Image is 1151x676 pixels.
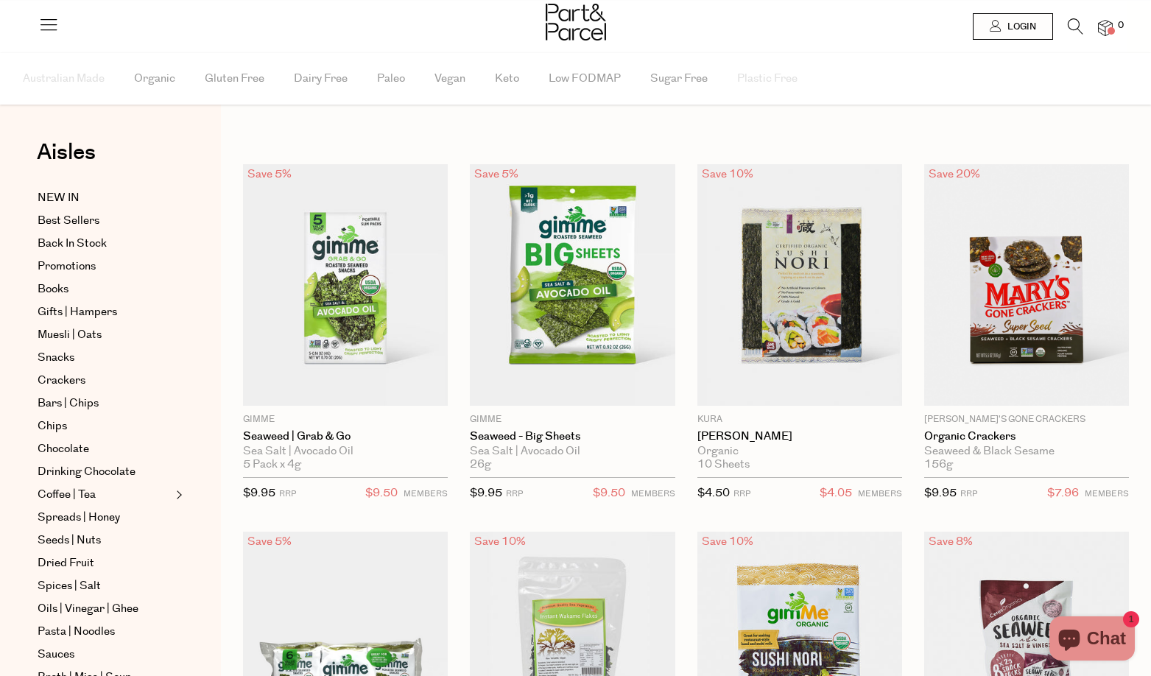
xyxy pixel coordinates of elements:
a: Seaweed | Grab & Go [243,430,448,443]
span: Low FODMAP [549,53,621,105]
img: Part&Parcel [546,4,606,41]
span: Oils | Vinegar | Ghee [38,600,138,618]
span: Gluten Free [205,53,264,105]
a: Sauces [38,646,172,663]
div: Save 8% [924,532,977,552]
span: Books [38,281,68,298]
span: Chips [38,418,67,435]
a: Login [973,13,1053,40]
span: Best Sellers [38,212,99,230]
span: Australian Made [23,53,105,105]
a: Dried Fruit [38,554,172,572]
span: Aisles [37,136,96,169]
small: RRP [279,488,296,499]
small: RRP [506,488,523,499]
a: Coffee | Tea [38,486,172,504]
a: 0 [1098,20,1113,35]
button: Expand/Collapse Coffee | Tea [172,486,183,504]
a: Gifts | Hampers [38,303,172,321]
small: MEMBERS [404,488,448,499]
span: Spices | Salt [38,577,101,595]
span: Dried Fruit [38,554,94,572]
span: $9.95 [470,485,502,501]
div: Save 10% [697,532,758,552]
span: 5 Pack x 4g [243,458,301,471]
p: Kura [697,413,902,426]
a: Aisles [37,141,96,178]
span: Snacks [38,349,74,367]
a: Organic Crackers [924,430,1129,443]
a: Snacks [38,349,172,367]
span: $9.50 [593,484,625,503]
span: $9.95 [243,485,275,501]
a: Bars | Chips [38,395,172,412]
img: Seaweed - Big Sheets [470,164,675,406]
span: Back In Stock [38,235,107,253]
p: Gimme [243,413,448,426]
div: Save 10% [470,532,530,552]
span: $4.50 [697,485,730,501]
a: Seaweed - Big Sheets [470,430,675,443]
span: 10 Sheets [697,458,750,471]
small: RRP [733,488,750,499]
span: 26g [470,458,491,471]
span: Gifts | Hampers [38,303,117,321]
inbox-online-store-chat: Shopify online store chat [1045,616,1139,664]
span: Crackers [38,372,85,390]
span: Spreads | Honey [38,509,120,527]
img: Seaweed | Grab & Go [243,164,448,406]
a: Seeds | Nuts [38,532,172,549]
a: Chocolate [38,440,172,458]
span: Bars | Chips [38,395,99,412]
div: Save 10% [697,164,758,184]
span: Drinking Chocolate [38,463,135,481]
p: Gimme [470,413,675,426]
span: Pasta | Noodles [38,623,115,641]
a: Spreads | Honey [38,509,172,527]
div: Sea Salt | Avocado Oil [243,445,448,458]
div: Sea Salt | Avocado Oil [470,445,675,458]
span: Sugar Free [650,53,708,105]
img: Sushi Nori [697,164,902,406]
span: Organic [134,53,175,105]
p: [PERSON_NAME]'s Gone Crackers [924,413,1129,426]
span: Muesli | Oats [38,326,102,344]
a: Books [38,281,172,298]
a: Muesli | Oats [38,326,172,344]
span: Keto [495,53,519,105]
a: Chips [38,418,172,435]
div: Save 5% [470,164,523,184]
span: $4.05 [820,484,852,503]
span: 0 [1114,19,1127,32]
span: $9.50 [365,484,398,503]
a: Back In Stock [38,235,172,253]
span: Seeds | Nuts [38,532,101,549]
div: Save 5% [243,164,296,184]
div: Seaweed & Black Sesame [924,445,1129,458]
span: Coffee | Tea [38,486,96,504]
div: Save 20% [924,164,985,184]
span: Plastic Free [737,53,798,105]
span: NEW IN [38,189,80,207]
small: MEMBERS [1085,488,1129,499]
a: Drinking Chocolate [38,463,172,481]
span: Sauces [38,646,74,663]
span: 156g [924,458,953,471]
span: Vegan [434,53,465,105]
span: Promotions [38,258,96,275]
div: Organic [697,445,902,458]
span: Login [1004,21,1036,33]
span: $9.95 [924,485,957,501]
small: RRP [960,488,977,499]
a: Spices | Salt [38,577,172,595]
small: MEMBERS [858,488,902,499]
div: Save 5% [243,532,296,552]
img: Organic Crackers [924,164,1129,406]
a: Promotions [38,258,172,275]
a: Best Sellers [38,212,172,230]
span: Dairy Free [294,53,348,105]
span: Chocolate [38,440,89,458]
a: [PERSON_NAME] [697,430,902,443]
a: NEW IN [38,189,172,207]
small: MEMBERS [631,488,675,499]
